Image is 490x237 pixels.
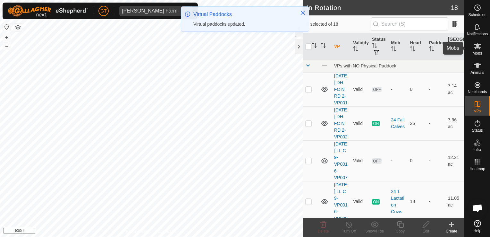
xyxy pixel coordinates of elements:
div: Edit [413,228,439,234]
div: - [391,157,405,164]
p-sorticon: Activate to sort [372,44,377,49]
a: Contact Us [158,229,177,234]
div: VPs with NO Physical Paddock [334,63,462,68]
td: 7.96 ac [445,106,464,140]
a: [DATE] LL C 9-VP0016-VP007 [334,141,348,180]
span: Thoren Farm [119,6,180,16]
button: Map Layers [14,23,22,31]
span: Heatmap [469,167,485,171]
th: Validity [351,33,369,60]
span: Animals [470,71,484,75]
div: Show/Hide [362,228,387,234]
span: 18 [451,3,458,13]
td: Valid [351,140,369,181]
div: Open chat [468,198,487,218]
td: - [427,72,445,106]
p-sorticon: Activate to sort [312,44,317,49]
td: - [427,181,445,222]
td: 18 [407,181,426,222]
td: Valid [351,72,369,106]
td: - [427,106,445,140]
div: Virtual Paddocks [193,11,293,18]
a: [DATE] DH FC N RD 2-VP001 [334,73,348,105]
td: - [427,140,445,181]
span: OFF [372,87,382,92]
td: 11.05 ac [445,181,464,222]
th: Head [407,33,426,60]
div: Create [439,228,464,234]
th: Paddock [427,33,445,60]
p-sorticon: Activate to sort [410,47,415,52]
div: - [391,86,405,93]
button: Reset Map [3,23,11,31]
p-sorticon: Activate to sort [391,47,396,52]
span: Help [473,229,481,233]
th: VP [332,33,351,60]
td: 0 [407,72,426,106]
span: Delete [318,229,329,233]
p-sorticon: Activate to sort [429,47,434,52]
img: Gallagher Logo [8,5,88,17]
td: Valid [351,106,369,140]
div: Virtual paddocks updated. [193,21,293,28]
p-sorticon: Activate to sort [353,47,358,52]
div: Turn Off [336,228,362,234]
span: VPs [474,109,481,113]
td: 12.21 ac [445,140,464,181]
h2: In Rotation [307,4,451,12]
div: 24 Fall Calves [391,117,405,130]
div: dropdown trigger [180,6,193,16]
a: Privacy Policy [126,229,150,234]
td: 0 [407,140,426,181]
a: Help [465,217,490,235]
span: ON [372,199,380,205]
div: 24 1 Lactation Cows [391,188,405,215]
div: [PERSON_NAME] Farm [122,8,177,13]
td: 26 [407,106,426,140]
p-sorticon: Activate to sort [448,50,453,56]
button: – [3,42,11,50]
span: OFF [372,158,382,164]
a: [DATE] DH FC N RD 2-VP002 [334,107,348,139]
span: ON [372,121,380,126]
span: Mobs [473,51,482,55]
span: Infra [473,148,481,152]
button: + [3,34,11,41]
span: 0 selected of 18 [307,21,371,28]
span: Neckbands [468,90,487,94]
td: Valid [351,181,369,222]
th: Mob [388,33,407,60]
th: [GEOGRAPHIC_DATA] Area [445,33,464,60]
span: Notifications [467,32,488,36]
a: [DATE] LL C 9-VP0016-VP008 [334,182,348,221]
span: Status [472,128,483,132]
span: GT [100,8,106,14]
td: 7.14 ac [445,72,464,106]
button: Close [298,8,307,17]
input: Search (S) [371,17,448,31]
span: Schedules [468,13,486,17]
div: Copy [387,228,413,234]
th: Status [369,33,388,60]
p-sorticon: Activate to sort [321,44,326,49]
